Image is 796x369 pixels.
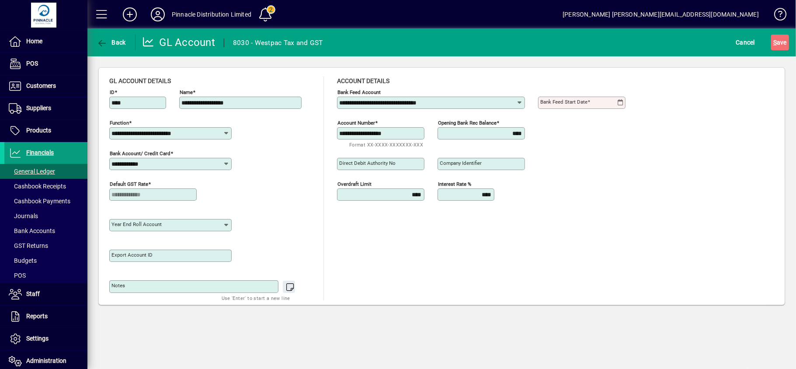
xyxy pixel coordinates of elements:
[4,75,87,97] a: Customers
[180,89,193,95] mat-label: Name
[142,35,216,49] div: GL Account
[4,306,87,327] a: Reports
[26,149,54,156] span: Financials
[26,104,51,111] span: Suppliers
[9,227,55,234] span: Bank Accounts
[233,36,323,50] div: 8030 - Westpac Tax and GST
[97,39,126,46] span: Back
[116,7,144,22] button: Add
[26,290,40,297] span: Staff
[337,120,375,126] mat-label: Account number
[438,181,471,187] mat-label: Interest rate %
[111,282,125,289] mat-label: Notes
[438,120,497,126] mat-label: Opening bank rec balance
[339,160,396,166] mat-label: Direct debit authority no
[337,77,389,84] span: Account details
[4,209,87,223] a: Journals
[109,77,171,84] span: GL account details
[773,39,777,46] span: S
[26,357,66,364] span: Administration
[773,35,787,49] span: ave
[4,268,87,283] a: POS
[349,139,423,150] mat-hint: Format XX-XXXX-XXXXXXX-XXX
[337,181,372,187] mat-label: Overdraft limit
[563,7,759,21] div: [PERSON_NAME] [PERSON_NAME][EMAIL_ADDRESS][DOMAIN_NAME]
[4,238,87,253] a: GST Returns
[4,223,87,238] a: Bank Accounts
[768,2,785,30] a: Knowledge Base
[9,183,66,190] span: Cashbook Receipts
[4,31,87,52] a: Home
[172,7,251,21] div: Pinnacle Distribution Limited
[540,99,587,105] mat-label: Bank Feed Start Date
[4,328,87,350] a: Settings
[9,242,48,249] span: GST Returns
[4,164,87,179] a: General Ledger
[144,7,172,22] button: Profile
[9,168,55,175] span: General Ledger
[26,127,51,134] span: Products
[110,120,129,126] mat-label: Function
[4,179,87,194] a: Cashbook Receipts
[110,150,170,157] mat-label: Bank Account/ Credit card
[222,293,290,303] mat-hint: Use 'Enter' to start a new line
[26,60,38,67] span: POS
[4,120,87,142] a: Products
[9,272,26,279] span: POS
[736,35,755,49] span: Cancel
[111,221,162,227] mat-label: Year end roll account
[110,181,148,187] mat-label: Default GST rate
[440,160,482,166] mat-label: Company identifier
[337,89,381,95] mat-label: Bank Feed Account
[26,82,56,89] span: Customers
[94,35,128,50] button: Back
[734,35,758,50] button: Cancel
[87,35,136,50] app-page-header-button: Back
[26,313,48,320] span: Reports
[4,97,87,119] a: Suppliers
[9,212,38,219] span: Journals
[110,89,115,95] mat-label: ID
[111,252,153,258] mat-label: Export account ID
[4,53,87,75] a: POS
[771,35,789,50] button: Save
[4,253,87,268] a: Budgets
[4,283,87,305] a: Staff
[4,194,87,209] a: Cashbook Payments
[9,198,70,205] span: Cashbook Payments
[9,257,37,264] span: Budgets
[26,335,49,342] span: Settings
[26,38,42,45] span: Home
